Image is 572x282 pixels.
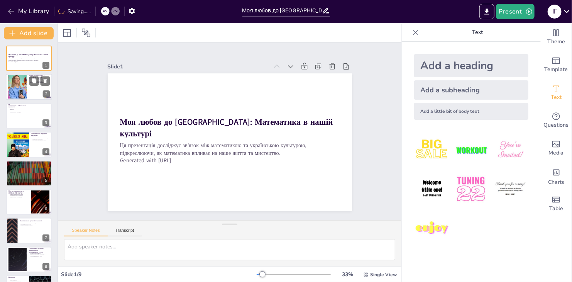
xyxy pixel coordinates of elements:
p: Ця презентація досліджує зв'язок між математикою та українською культурою, підкреслюючи, як матем... [120,141,340,156]
div: Add a little bit of body text [414,103,528,120]
p: Гармонія в мистецтві [8,110,27,112]
div: 3 [6,103,52,129]
p: Інновації в технологіях [20,224,49,225]
span: Single View [370,272,397,278]
p: Вплив математики на українську музику [8,161,49,164]
div: Saving...... [58,8,91,15]
div: 5 [6,161,52,186]
p: Математика як мистецтво [8,112,27,113]
div: 33 % [338,271,357,278]
strong: Моя любов до [GEOGRAPHIC_DATA]: Математика в нашій культурі [8,54,48,58]
p: Використання математичних принципів [8,107,27,110]
p: Потенціал для розвитку [29,253,49,254]
span: Questions [544,121,569,129]
p: Символізм математики [31,139,49,140]
input: Insert title [242,5,322,16]
p: Text [422,23,533,42]
button: Speaker Notes [64,228,108,236]
p: Математичні елементи в музиці [8,163,49,165]
span: Position [81,28,91,37]
button: Add slide [4,27,54,39]
div: Add ready made slides [541,51,572,79]
div: Add a table [541,190,572,218]
img: 4.jpeg [414,171,450,207]
p: Цінність науки та культури [8,197,29,198]
button: Duplicate Slide [29,76,39,86]
p: Впровадження нових концепцій [29,254,49,256]
div: Add a subheading [414,80,528,100]
div: 4 [42,148,49,155]
p: Математика в культурі [8,278,27,280]
button: My Library [6,5,52,17]
p: Математика та сучасні технології [20,220,49,222]
div: 7 [6,218,52,243]
div: 1 [6,46,52,71]
p: Вступ до математики в [GEOGRAPHIC_DATA] [29,75,50,79]
p: Математика в українському мистецтві [8,104,27,108]
div: 6 [6,189,52,215]
div: І Г [548,5,562,19]
p: Математика в народних традиціях [31,133,49,137]
div: 5 [42,177,49,184]
div: Add images, graphics, shapes or video [541,134,572,162]
strong: Моя любов до [GEOGRAPHIC_DATA]: Математика в нашій культурі [120,117,333,139]
div: Change the overall theme [541,23,572,51]
div: 4 [6,132,52,157]
button: Export to PowerPoint [479,4,494,19]
p: Перспективи розвитку математики в [GEOGRAPHIC_DATA] [29,247,49,254]
button: Present [496,4,535,19]
div: Add text boxes [541,79,572,107]
p: Використання математичних моделей [20,223,49,224]
p: Залучення молоді до науки [29,255,49,257]
div: 2 [43,91,50,98]
span: Charts [548,178,564,187]
div: Add a heading [414,54,528,77]
img: 3.jpeg [492,132,528,168]
span: Template [545,65,568,74]
p: Культурна ідентичність через музику [8,165,49,166]
img: 5.jpeg [453,171,489,207]
img: 7.jpeg [414,211,450,246]
img: 2.jpeg [453,132,489,168]
p: Generated with [URL] [120,157,340,165]
div: 6 [42,206,49,212]
div: 1 [42,62,49,69]
span: Theme [547,37,565,46]
button: Transcript [108,228,142,236]
div: 7 [42,234,49,241]
img: 6.jpeg [492,171,528,207]
p: Вплив на культурну спадщину [29,82,50,83]
p: Освіта та математика в [GEOGRAPHIC_DATA] [8,190,29,194]
button: Delete Slide [41,76,50,86]
div: Add charts and graphs [541,162,572,190]
button: І Г [548,4,562,19]
div: Slide 1 / 9 [61,271,257,278]
span: Text [551,93,562,102]
p: Ця презентація досліджує зв'язок між математикою та українською культурою, підкреслюючи, як матем... [8,58,49,61]
p: Generated with [URL] [8,61,49,63]
p: Висновок [8,277,27,279]
p: Взаємозв'язок математики та музики [8,166,49,168]
div: Get real-time input from your audience [541,107,572,134]
span: Media [549,149,564,157]
div: 3 [42,119,49,126]
div: 2 [6,74,52,100]
div: 8 [6,247,52,272]
p: Покращення якості життя [20,225,49,227]
p: Математика в народних ремеслах [29,79,50,81]
div: 8 [42,263,49,270]
p: Розвиток математичних знань [8,194,29,195]
p: Вплив на життя [8,280,27,281]
div: Layout [61,27,73,39]
p: Інтеграція в повсякденне життя [31,140,49,142]
p: Інтерактивні методи навчання [8,195,29,197]
img: 1.jpeg [414,132,450,168]
span: Table [549,204,563,213]
p: Архітектура та математика [29,80,50,82]
div: Slide 1 [108,63,269,70]
p: Геометричні фігури в орнаментиці [31,137,49,139]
